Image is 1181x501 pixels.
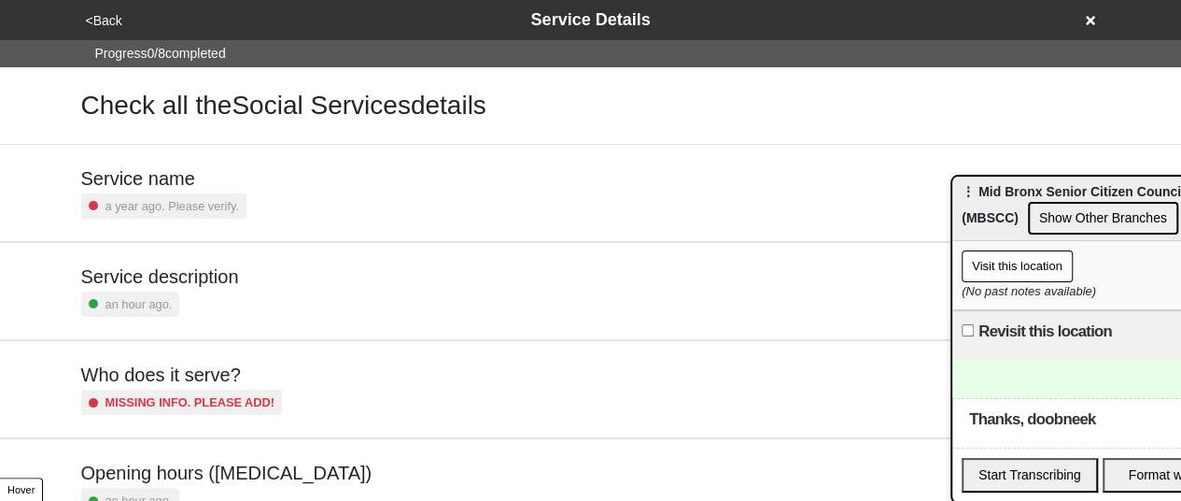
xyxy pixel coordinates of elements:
[105,295,173,313] small: an hour ago.
[962,458,1098,493] button: Start Transcribing
[81,462,373,484] h5: Opening hours ([MEDICAL_DATA])
[81,265,239,288] h5: Service description
[530,10,650,29] span: Service Details
[81,364,283,386] h5: Who does it serve?
[81,167,246,190] h5: Service name
[105,197,239,215] small: a year ago. Please verify.
[81,90,486,122] h1: Check all the Social Services details
[105,394,275,411] small: Missing info. Please add!
[95,44,226,64] span: Progress 0 / 8 completed
[1028,202,1178,235] button: Show Other Branches
[969,408,1095,431] label: Thanks, doobneek
[978,321,1112,343] label: Revisit this location
[962,250,1073,282] button: Visit this location
[962,284,1096,298] i: (No past notes available)
[80,10,128,32] button: <Back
